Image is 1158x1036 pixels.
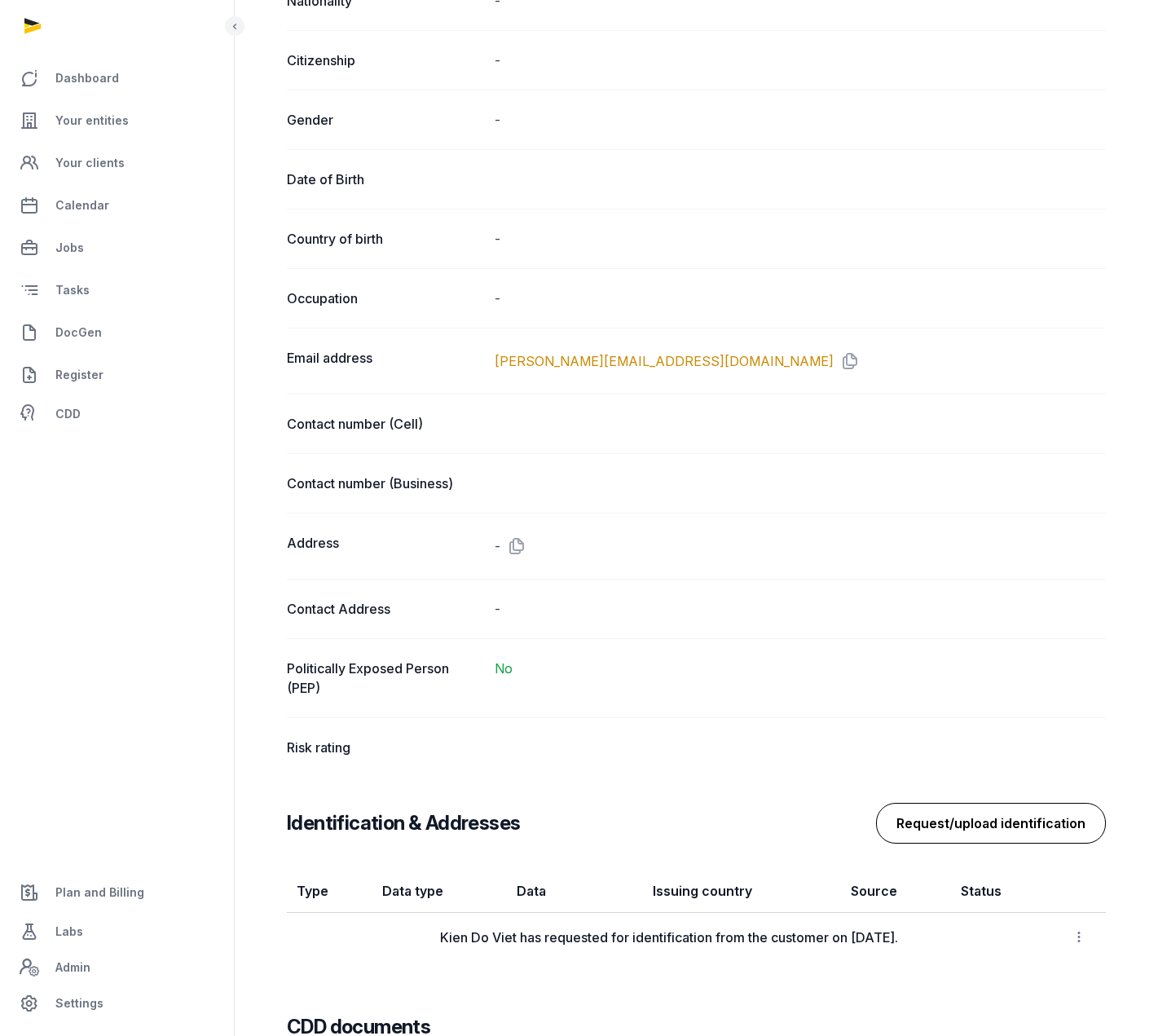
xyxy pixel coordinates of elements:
th: Issuing country [643,870,841,913]
span: Labs [55,922,83,941]
a: DocGen [13,313,221,352]
a: Dashboard [13,59,221,98]
dd: - [495,110,1106,130]
span: Tasks [55,280,90,300]
span: Calendar [55,196,109,215]
a: Labs [13,912,221,951]
a: Calendar [13,186,221,225]
dt: Date of Birth [287,170,482,189]
a: CDD [13,398,221,430]
dt: Address [287,533,482,559]
th: Status [951,870,1051,913]
th: Source [841,870,951,913]
dt: Risk rating [287,738,482,757]
dt: Politically Exposed Person (PEP) [287,659,482,698]
dd: - [495,229,1106,249]
dt: Contact Address [287,599,482,619]
span: Your clients [55,153,125,173]
a: Your clients [13,143,221,183]
span: Jobs [55,238,84,258]
span: DocGen [55,323,102,342]
a: Admin [13,951,221,984]
a: Plan and Billing [13,873,221,912]
dt: Occupation [287,289,482,308]
span: Your entities [55,111,129,130]
button: Request/upload identification [876,803,1106,844]
span: CDD [55,404,81,424]
span: Register [55,365,103,385]
div: - [495,599,1106,619]
dt: Citizenship [287,51,482,70]
dt: Contact number (Cell) [287,414,482,434]
div: - [495,533,1106,559]
dt: Email address [287,348,482,374]
dd: - [495,51,1106,70]
a: Register [13,355,221,395]
span: Dashboard [55,68,119,88]
a: Settings [13,984,221,1023]
a: [PERSON_NAME][EMAIL_ADDRESS][DOMAIN_NAME] [495,351,834,371]
a: Tasks [13,271,221,310]
dt: Contact number (Business) [287,474,482,493]
th: Data type [372,870,507,913]
a: Your entities [13,101,221,140]
dd: - [495,289,1106,308]
dd: No [495,659,1106,698]
h3: Identification & Addresses [287,810,520,836]
th: Type [287,870,372,913]
span: Admin [55,958,90,977]
span: Plan and Billing [55,883,144,902]
div: Kien Do Viet has requested for identification from the customer on [DATE]. [297,928,1042,947]
th: Data [507,870,644,913]
span: Settings [55,994,103,1013]
dt: Gender [287,110,482,130]
dt: Country of birth [287,229,482,249]
a: Jobs [13,228,221,267]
